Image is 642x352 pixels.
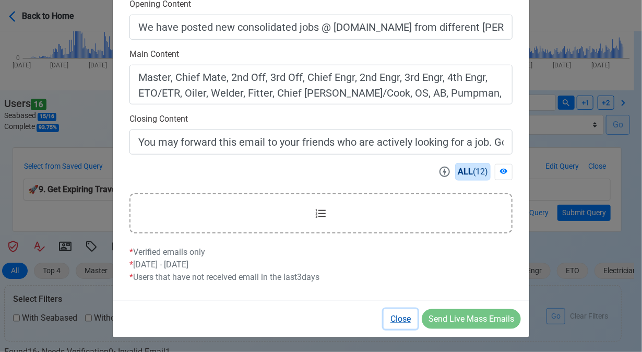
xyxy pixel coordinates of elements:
b: ALL [458,167,473,177]
span: Closing Content [129,114,188,124]
p: Users that have not received email in the last 3 days [129,271,513,284]
span: ( 12 ) [455,163,491,181]
p: [DATE] - [DATE] [129,259,513,271]
label: Main Content [129,48,179,61]
textarea: Master, Chief Mate, 2nd Off, 3rd Off, Chief Engr, 2nd Engr, 3rd Engr, 4th Engr, ETO/ETR, Oiler, W... [129,65,513,104]
p: Verified emails only [129,246,513,259]
input: Opening Content [129,15,513,40]
button: Send Live Mass Emails [422,309,521,329]
input: Closing Content [129,130,513,155]
button: Close [384,309,418,329]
